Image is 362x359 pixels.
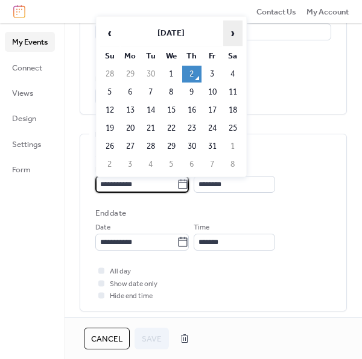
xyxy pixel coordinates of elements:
[203,84,222,101] td: 10
[162,48,181,64] th: We
[13,5,25,18] img: logo
[223,156,243,173] td: 8
[95,207,126,219] div: End date
[12,87,33,99] span: Views
[110,266,131,278] span: All day
[182,48,202,64] th: Th
[141,156,160,173] td: 4
[100,156,119,173] td: 2
[182,102,202,119] td: 16
[141,138,160,155] td: 28
[141,102,160,119] td: 14
[203,120,222,137] td: 24
[95,222,110,234] span: Date
[121,120,140,137] td: 20
[203,48,222,64] th: Fr
[5,32,55,51] a: My Events
[141,84,160,101] td: 7
[121,138,140,155] td: 27
[100,120,119,137] td: 19
[100,138,119,155] td: 26
[12,139,41,151] span: Settings
[203,156,222,173] td: 7
[223,120,243,137] td: 25
[182,84,202,101] td: 9
[5,160,55,179] a: Form
[5,134,55,154] a: Settings
[121,20,222,46] th: [DATE]
[121,66,140,83] td: 29
[256,6,296,18] span: Contact Us
[12,113,36,125] span: Design
[110,278,157,290] span: Show date only
[141,120,160,137] td: 21
[162,66,181,83] td: 1
[223,48,243,64] th: Sa
[100,66,119,83] td: 28
[100,84,119,101] td: 5
[84,328,130,349] button: Cancel
[12,164,31,176] span: Form
[91,333,122,345] span: Cancel
[256,5,296,17] a: Contact Us
[12,36,48,48] span: My Events
[100,102,119,119] td: 12
[121,48,140,64] th: Mo
[203,66,222,83] td: 3
[223,138,243,155] td: 1
[223,102,243,119] td: 18
[141,48,160,64] th: Tu
[110,290,153,302] span: Hide end time
[203,138,222,155] td: 31
[194,222,209,234] span: Time
[162,138,181,155] td: 29
[162,156,181,173] td: 5
[182,156,202,173] td: 6
[203,102,222,119] td: 17
[223,66,243,83] td: 4
[5,83,55,102] a: Views
[162,120,181,137] td: 22
[224,21,242,45] span: ›
[141,66,160,83] td: 30
[182,138,202,155] td: 30
[5,108,55,128] a: Design
[162,84,181,101] td: 8
[162,102,181,119] td: 15
[182,66,202,83] td: 2
[306,6,349,18] span: My Account
[223,84,243,101] td: 11
[12,62,42,74] span: Connect
[121,102,140,119] td: 13
[5,58,55,77] a: Connect
[121,156,140,173] td: 3
[101,21,119,45] span: ‹
[306,5,349,17] a: My Account
[182,120,202,137] td: 23
[121,84,140,101] td: 6
[100,48,119,64] th: Su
